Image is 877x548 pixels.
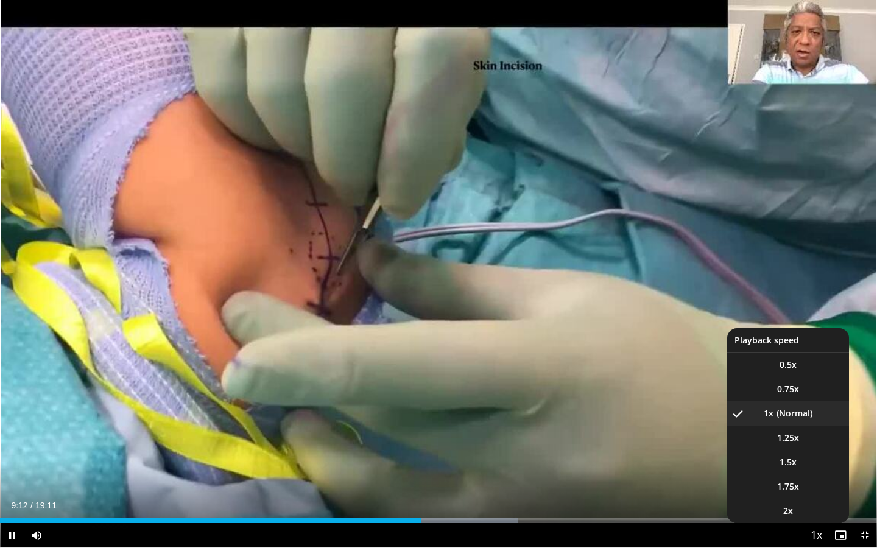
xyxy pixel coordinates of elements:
[780,456,797,468] span: 1.5x
[30,501,33,510] span: /
[777,432,799,444] span: 1.25x
[764,407,773,420] span: 1x
[780,359,797,371] span: 0.5x
[777,480,799,493] span: 1.75x
[24,523,49,547] button: Mute
[828,523,853,547] button: Enable picture-in-picture mode
[11,501,27,510] span: 9:12
[783,505,793,517] span: 2x
[804,523,828,547] button: Playback Rate
[35,501,57,510] span: 19:11
[777,383,799,395] span: 0.75x
[853,523,877,547] button: Exit Fullscreen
